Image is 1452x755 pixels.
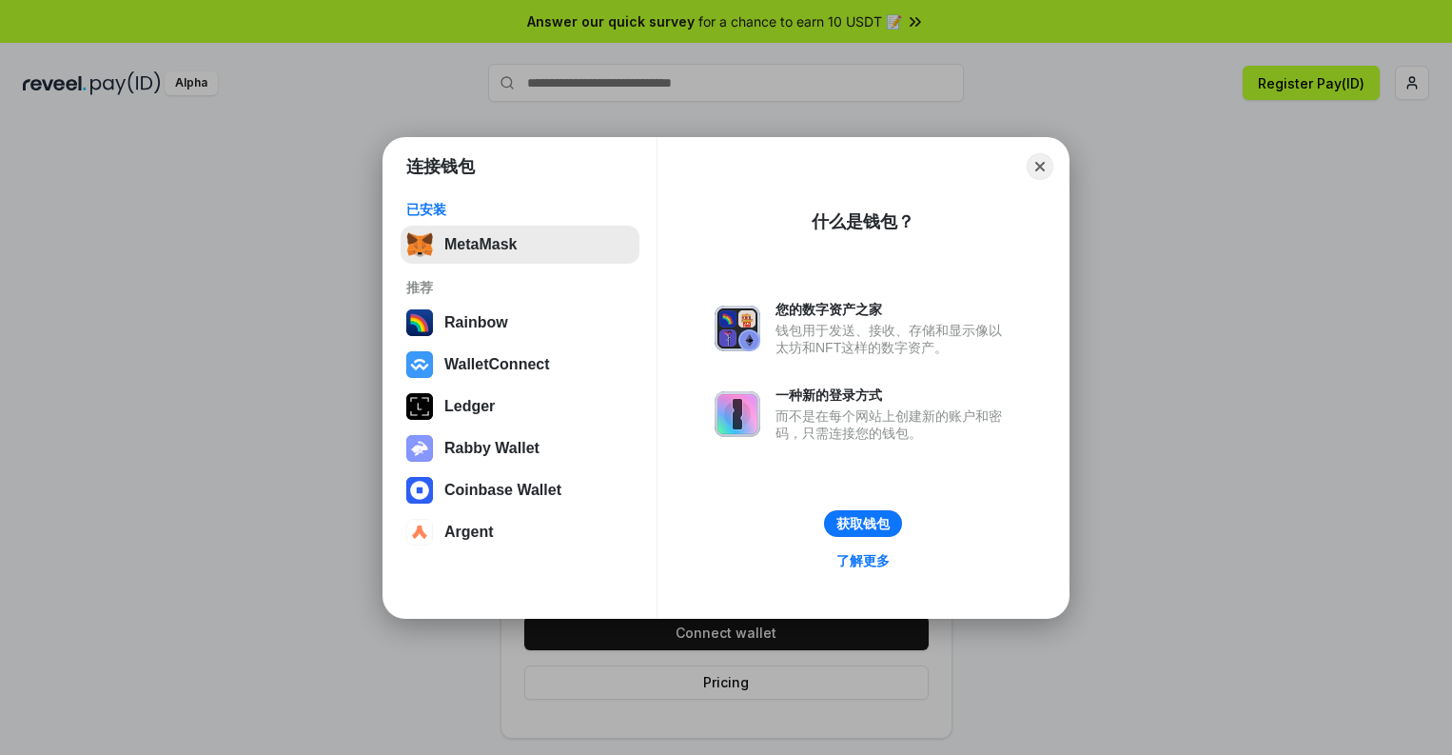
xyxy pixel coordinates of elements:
div: 钱包用于发送、接收、存储和显示像以太坊和NFT这样的数字资产。 [775,322,1011,356]
div: Argent [444,524,494,541]
div: 您的数字资产之家 [775,301,1011,318]
img: svg+xml,%3Csvg%20fill%3D%22none%22%20height%3D%2233%22%20viewBox%3D%220%200%2035%2033%22%20width%... [406,231,433,258]
div: Rainbow [444,314,508,331]
img: svg+xml,%3Csvg%20width%3D%22120%22%20height%3D%22120%22%20viewBox%3D%220%200%20120%20120%22%20fil... [406,309,433,336]
button: Ledger [401,387,639,426]
div: 已安装 [406,201,634,218]
div: Coinbase Wallet [444,482,561,499]
div: MetaMask [444,236,517,253]
div: 一种新的登录方式 [775,387,1011,404]
button: Rabby Wallet [401,429,639,467]
img: svg+xml,%3Csvg%20width%3D%2228%22%20height%3D%2228%22%20viewBox%3D%220%200%2028%2028%22%20fill%3D... [406,519,433,546]
div: 了解更多 [836,552,890,569]
h1: 连接钱包 [406,155,475,178]
img: svg+xml,%3Csvg%20xmlns%3D%22http%3A%2F%2Fwww.w3.org%2F2000%2Fsvg%22%20width%3D%2228%22%20height%3... [406,393,433,420]
button: Rainbow [401,304,639,342]
div: 推荐 [406,279,634,296]
button: WalletConnect [401,346,639,384]
img: svg+xml,%3Csvg%20width%3D%2228%22%20height%3D%2228%22%20viewBox%3D%220%200%2028%2028%22%20fill%3D... [406,477,433,504]
img: svg+xml,%3Csvg%20xmlns%3D%22http%3A%2F%2Fwww.w3.org%2F2000%2Fsvg%22%20fill%3D%22none%22%20viewBox... [406,435,433,462]
button: 获取钱包 [824,510,902,537]
button: Close [1027,153,1053,180]
button: Coinbase Wallet [401,471,639,509]
img: svg+xml,%3Csvg%20width%3D%2228%22%20height%3D%2228%22%20viewBox%3D%220%200%2028%2028%22%20fill%3D... [406,351,433,378]
div: 而不是在每个网站上创建新的账户和密码，只需连接您的钱包。 [775,407,1011,442]
div: 什么是钱包？ [812,210,914,233]
div: WalletConnect [444,356,550,373]
div: 获取钱包 [836,515,890,532]
img: svg+xml,%3Csvg%20xmlns%3D%22http%3A%2F%2Fwww.w3.org%2F2000%2Fsvg%22%20fill%3D%22none%22%20viewBox... [715,306,760,351]
div: Ledger [444,398,495,415]
button: Argent [401,513,639,551]
a: 了解更多 [825,548,901,573]
div: Rabby Wallet [444,440,540,457]
img: svg+xml,%3Csvg%20xmlns%3D%22http%3A%2F%2Fwww.w3.org%2F2000%2Fsvg%22%20fill%3D%22none%22%20viewBox... [715,391,760,437]
button: MetaMask [401,226,639,264]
